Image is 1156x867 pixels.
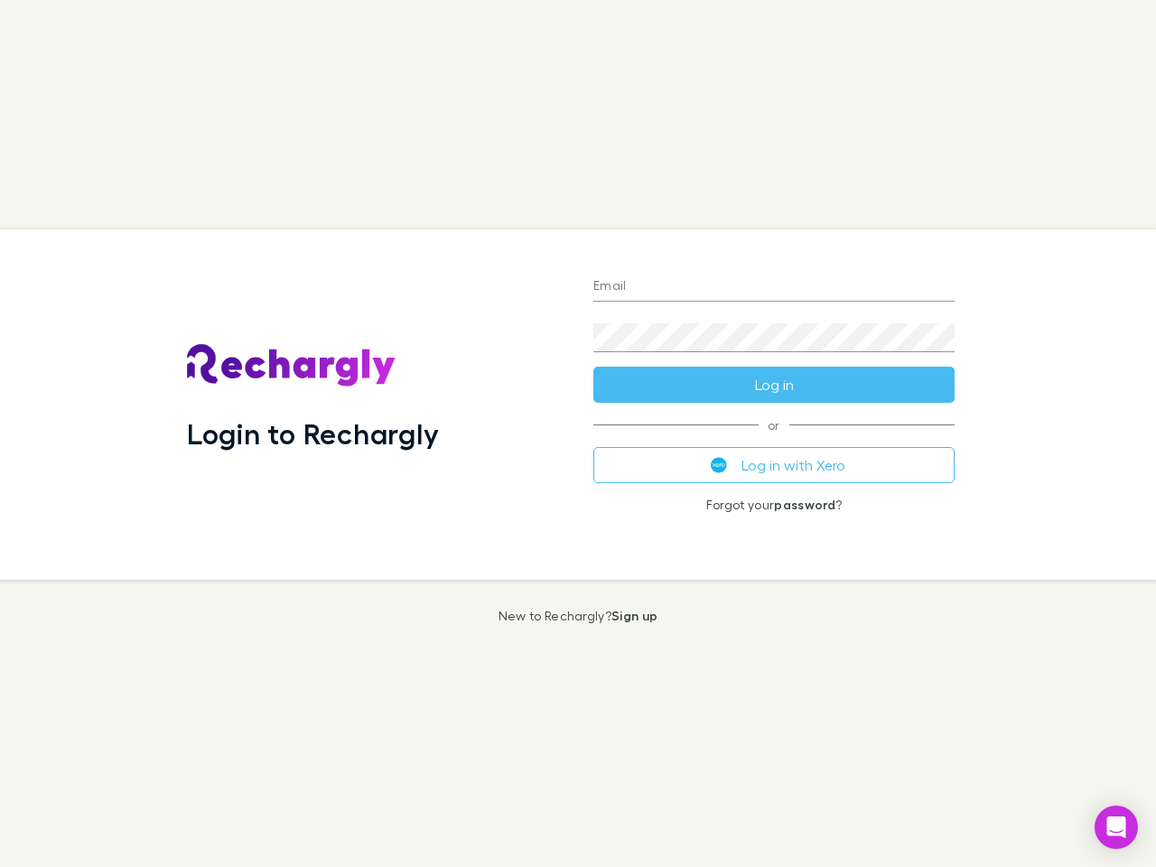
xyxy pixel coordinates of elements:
h1: Login to Rechargly [187,416,439,451]
span: or [593,424,955,425]
p: New to Rechargly? [499,609,658,623]
button: Log in with Xero [593,447,955,483]
div: Open Intercom Messenger [1095,806,1138,849]
a: password [774,497,835,512]
button: Log in [593,367,955,403]
p: Forgot your ? [593,498,955,512]
a: Sign up [611,608,657,623]
img: Rechargly's Logo [187,344,396,387]
img: Xero's logo [711,457,727,473]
